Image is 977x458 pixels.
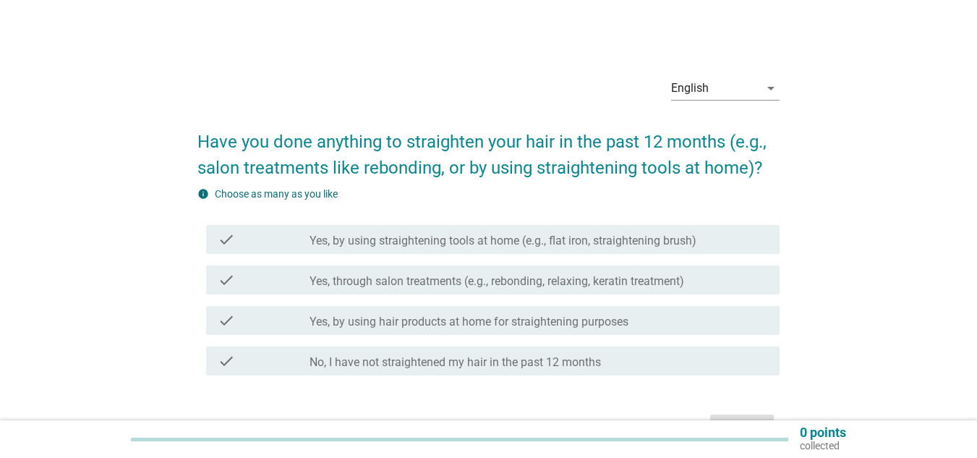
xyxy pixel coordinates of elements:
[197,188,209,200] i: info
[310,234,696,248] label: Yes, by using straightening tools at home (e.g., flat iron, straightening brush)
[800,426,846,439] p: 0 points
[218,312,235,329] i: check
[197,114,780,181] h2: Have you done anything to straighten your hair in the past 12 months (e.g., salon treatments like...
[310,355,601,370] label: No, I have not straightened my hair in the past 12 months
[310,315,628,329] label: Yes, by using hair products at home for straightening purposes
[215,188,338,200] label: Choose as many as you like
[762,80,780,97] i: arrow_drop_down
[671,82,709,95] div: English
[800,439,846,452] p: collected
[218,231,235,248] i: check
[218,271,235,289] i: check
[218,352,235,370] i: check
[310,274,684,289] label: Yes, through salon treatments (e.g., rebonding, relaxing, keratin treatment)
